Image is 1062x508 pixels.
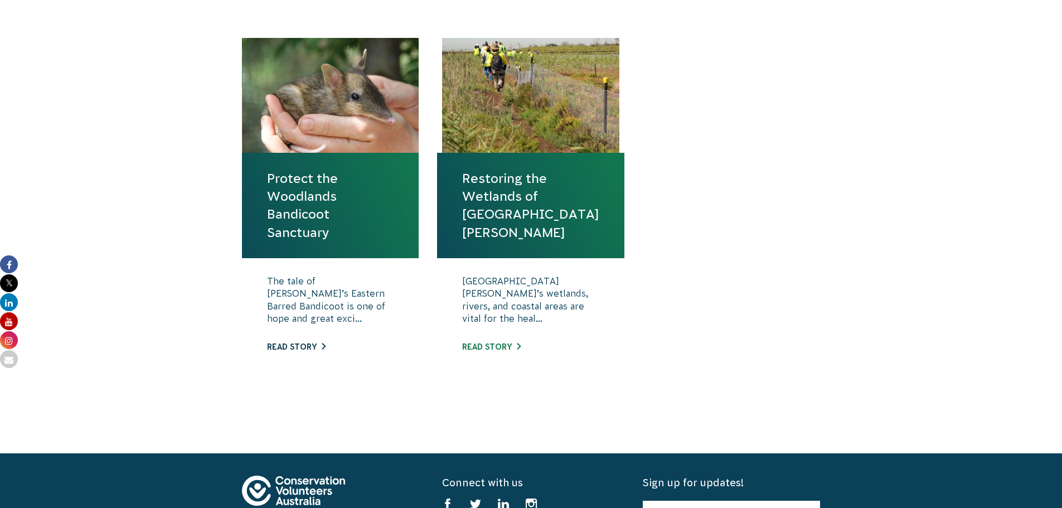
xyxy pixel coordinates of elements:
a: Protect the Woodlands Bandicoot Sanctuary [267,170,394,241]
a: Read story [462,342,521,351]
p: [GEOGRAPHIC_DATA][PERSON_NAME]’s wetlands, rivers, and coastal areas are vital for the heal... [462,275,599,331]
h5: Sign up for updates! [643,476,820,490]
img: logo-footer.svg [242,476,345,506]
a: Read story [267,342,326,351]
h5: Connect with us [442,476,619,490]
p: The tale of [PERSON_NAME]’s Eastern Barred Bandicoot is one of hope and great exci... [267,275,394,331]
a: Restoring the Wetlands of [GEOGRAPHIC_DATA][PERSON_NAME] [462,170,599,241]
